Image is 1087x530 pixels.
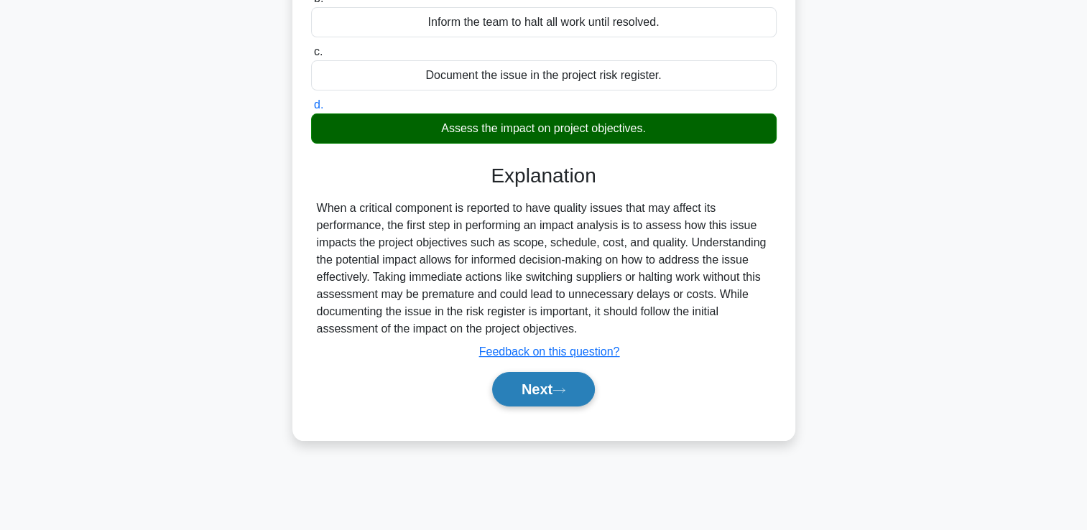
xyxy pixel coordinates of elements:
div: Document the issue in the project risk register. [311,60,777,90]
div: Inform the team to halt all work until resolved. [311,7,777,37]
h3: Explanation [320,164,768,188]
span: d. [314,98,323,111]
div: Assess the impact on project objectives. [311,113,777,144]
a: Feedback on this question? [479,345,620,358]
div: When a critical component is reported to have quality issues that may affect its performance, the... [317,200,771,338]
button: Next [492,372,595,406]
span: c. [314,45,323,57]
